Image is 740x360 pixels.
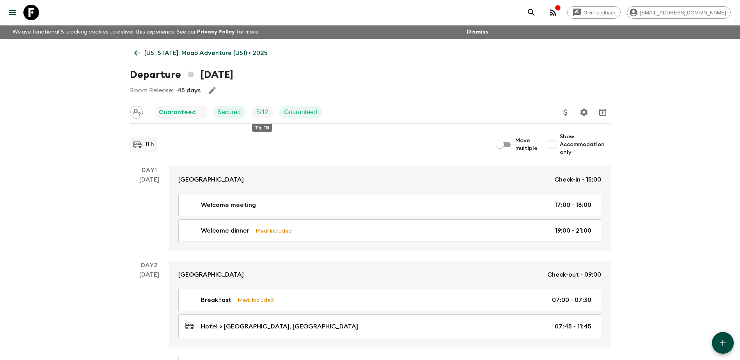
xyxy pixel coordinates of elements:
[636,10,730,16] span: [EMAIL_ADDRESS][DOMAIN_NAME]
[555,322,591,331] p: 07:45 - 11:45
[130,261,169,270] p: Day 2
[178,219,601,242] a: Welcome dinnerMeal Included19:00 - 21:00
[201,322,358,331] p: Hotel > [GEOGRAPHIC_DATA], [GEOGRAPHIC_DATA]
[177,86,201,95] p: 45 days
[238,296,274,304] p: Meal Included
[256,108,268,117] p: 5 / 12
[169,166,610,194] a: [GEOGRAPHIC_DATA]Check-in - 15:00
[139,175,159,251] div: [DATE]
[213,106,246,118] div: Secured
[627,6,731,19] div: [EMAIL_ADDRESS][DOMAIN_NAME]
[197,29,235,35] a: Privacy Policy
[178,175,244,184] p: [GEOGRAPHIC_DATA]
[567,6,621,19] a: Give feedback
[252,124,272,132] div: Trip Fill
[515,137,538,152] span: Move multiple
[178,289,601,311] a: BreakfastMeal Included07:00 - 07:30
[5,5,20,20] button: menu
[201,200,256,210] p: Welcome meeting
[558,104,573,120] button: Update Price, Early Bird Discount and Costs
[130,86,173,95] p: Room Release:
[130,108,143,114] span: Assign pack leader
[159,108,196,117] p: Guaranteed
[218,108,241,117] p: Secured
[579,10,620,16] span: Give feedback
[552,295,591,305] p: 07:00 - 07:30
[524,5,539,20] button: search adventures
[252,106,273,118] div: Trip Fill
[146,141,154,148] p: 11 h
[201,295,231,305] p: Breakfast
[178,194,601,216] a: Welcome meeting17:00 - 18:00
[547,270,601,279] p: Check-out - 09:00
[465,26,490,37] button: Dismiss
[595,104,610,120] button: Archive (Completed, Cancelled or Unsynced Departures only)
[256,226,292,235] p: Meal Included
[9,25,263,39] p: We use functional & tracking cookies to deliver this experience. See our for more.
[555,226,591,235] p: 19:00 - 21:00
[130,166,169,175] p: Day 1
[560,133,610,156] span: Show Accommodation only
[144,48,268,58] p: [US_STATE]: Moab Adventure (US1) • 2025
[555,200,591,210] p: 17:00 - 18:00
[284,108,317,117] p: Guaranteed
[130,45,272,61] a: [US_STATE]: Moab Adventure (US1) • 2025
[201,226,249,235] p: Welcome dinner
[178,314,601,338] a: Hotel > [GEOGRAPHIC_DATA], [GEOGRAPHIC_DATA]07:45 - 11:45
[576,104,592,120] button: Settings
[169,261,610,289] a: [GEOGRAPHIC_DATA]Check-out - 09:00
[178,270,244,279] p: [GEOGRAPHIC_DATA]
[554,175,601,184] p: Check-in - 15:00
[130,67,233,83] h1: Departure [DATE]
